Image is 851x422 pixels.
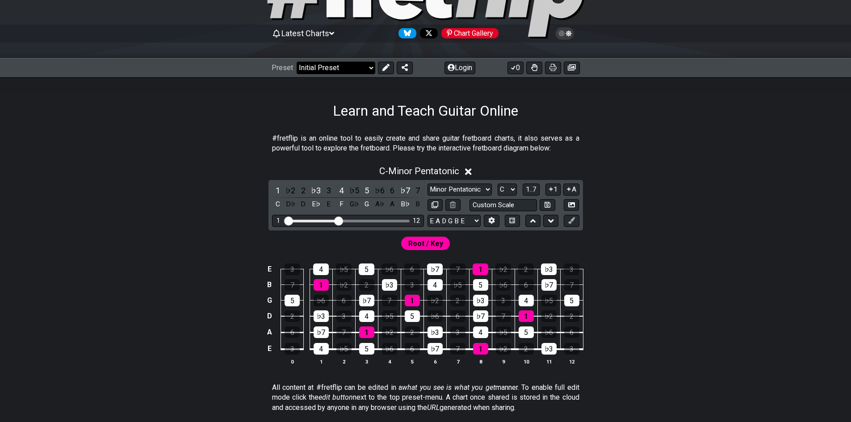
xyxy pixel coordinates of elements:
em: edit button [319,393,353,401]
div: ♭3 [473,295,488,306]
div: toggle pitch class [285,198,296,210]
div: ♭5 [541,295,557,306]
div: 3 [450,326,465,338]
div: toggle pitch class [272,198,284,210]
th: 10 [515,357,537,366]
div: 1 [473,263,488,275]
button: Create image [564,62,580,74]
div: ♭2 [336,279,352,291]
select: Tonic/Root [498,184,517,196]
div: 5 [473,279,488,291]
div: 4 [473,326,488,338]
div: toggle pitch class [298,198,309,210]
th: 7 [446,357,469,366]
div: 4 [314,343,329,355]
div: ♭5 [336,263,352,275]
div: ♭6 [541,326,557,338]
div: 6 [404,263,420,275]
div: 5 [405,310,420,322]
div: ♭5 [382,310,397,322]
div: ♭3 [541,263,557,275]
button: 1 [545,184,561,196]
button: 1..7 [523,184,540,196]
div: toggle scale degree [335,184,347,196]
span: Toggle light / dark theme [560,29,570,38]
button: Toggle Dexterity for all fretkits [526,62,542,74]
button: Share Preset [397,62,413,74]
div: toggle scale degree [386,184,398,196]
button: Delete [445,199,461,211]
th: 9 [492,357,515,366]
div: toggle scale degree [272,184,284,196]
select: Tuning [428,215,481,227]
div: ♭6 [428,310,443,322]
button: First click edit preset to enable marker editing [564,215,579,227]
div: ♭5 [450,279,465,291]
th: 11 [537,357,560,366]
div: toggle scale degree [361,184,373,196]
select: Scale [428,184,492,196]
div: 2 [359,279,374,291]
p: All content at #fretflip can be edited in a manner. To enable full edit mode click the next to th... [272,383,579,413]
div: ♭7 [428,343,443,355]
div: 1 [519,310,534,322]
div: 7 [564,279,579,291]
div: 1 [473,343,488,355]
div: ♭7 [314,326,329,338]
div: 3 [285,343,300,355]
div: 7 [496,310,511,322]
div: toggle pitch class [348,198,360,210]
div: 1 [277,217,280,225]
div: ♭2 [495,263,511,275]
div: 5 [359,343,374,355]
div: 2 [564,310,579,322]
div: toggle scale degree [412,184,423,196]
div: toggle scale degree [285,184,296,196]
div: ♭7 [427,263,443,275]
div: ♭7 [359,295,374,306]
div: ♭2 [496,343,511,355]
em: URL [427,403,440,412]
button: Copy [428,199,443,211]
div: 5 [564,295,579,306]
a: #fretflip at Pinterest [438,28,499,38]
div: ♭5 [496,326,511,338]
td: A [264,324,275,341]
div: 2 [518,263,534,275]
div: 4 [313,263,329,275]
div: 6 [450,310,465,322]
button: Login [444,62,475,74]
th: 6 [423,357,446,366]
div: toggle pitch class [399,198,411,210]
button: Store user defined scale [540,199,555,211]
div: 7 [285,279,300,291]
div: 7 [450,343,465,355]
a: Follow #fretflip at Bluesky [395,28,416,38]
div: ♭6 [381,263,397,275]
span: First enable full edit mode to edit [408,237,443,250]
div: Visible fret range [272,215,424,227]
div: toggle pitch class [323,198,335,210]
div: 2 [405,326,420,338]
button: Move up [525,215,541,227]
div: 7 [336,326,352,338]
div: 6 [564,326,579,338]
span: C - Minor Pentatonic [379,166,459,176]
div: 3 [285,263,300,275]
div: 3 [496,295,511,306]
div: 12 [413,217,420,225]
span: Latest Charts [281,29,329,38]
div: ♭7 [473,310,488,322]
div: ♭2 [541,310,557,322]
td: E [264,340,275,357]
div: ♭2 [428,295,443,306]
th: 12 [560,357,583,366]
div: 4 [359,310,374,322]
th: 1 [310,357,332,366]
div: toggle scale degree [374,184,386,196]
div: 2 [450,295,465,306]
div: ♭3 [541,343,557,355]
button: Move down [543,215,558,227]
div: 2 [519,343,534,355]
th: 3 [355,357,378,366]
